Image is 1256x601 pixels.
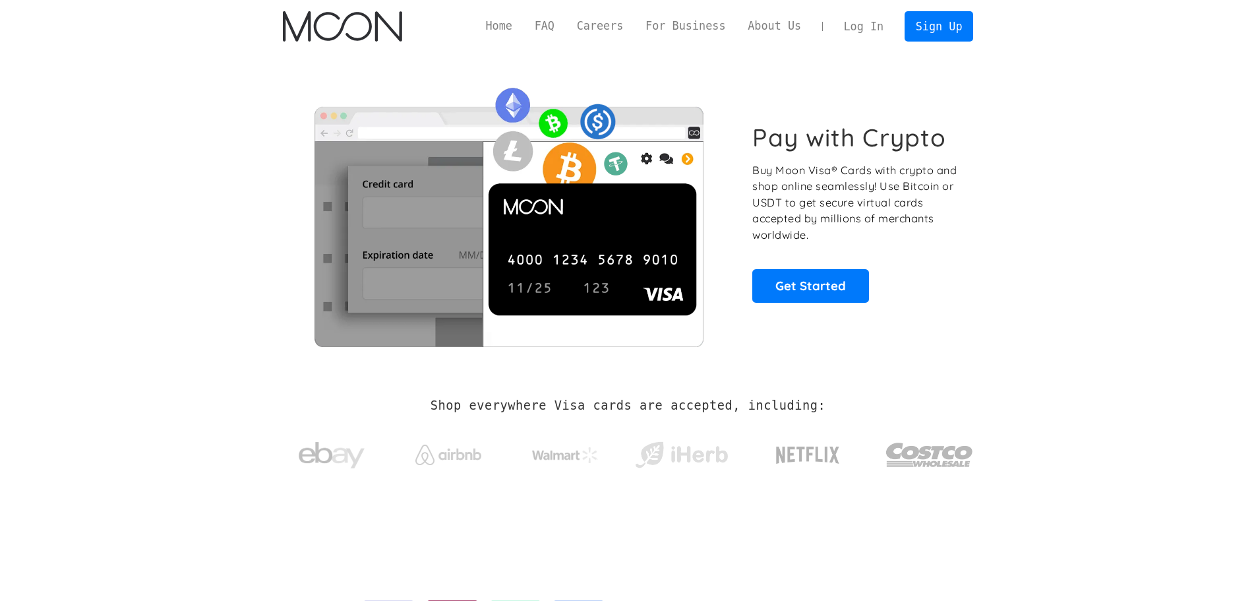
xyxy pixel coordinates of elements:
a: home [283,11,402,42]
a: Home [475,18,523,34]
img: Netflix [775,439,841,472]
a: Netflix [749,426,867,478]
a: Costco [885,417,974,486]
a: Careers [566,18,634,34]
a: About Us [736,18,812,34]
h2: Shop everywhere Visa cards are accepted, including: [431,398,825,413]
img: Moon Cards let you spend your crypto anywhere Visa is accepted. [283,79,734,346]
a: Get Started [752,269,869,302]
img: ebay [299,435,365,476]
img: iHerb [632,438,731,472]
img: Moon Logo [283,11,402,42]
a: ebay [283,422,381,483]
a: Sign Up [905,11,973,41]
a: iHerb [632,425,731,479]
p: Buy Moon Visa® Cards with crypto and shop online seamlessly! Use Bitcoin or USDT to get secure vi... [752,162,959,243]
h1: Pay with Crypto [752,123,946,152]
a: For Business [634,18,736,34]
a: FAQ [523,18,566,34]
img: Walmart [532,447,598,463]
a: Log In [833,12,895,41]
a: Walmart [516,434,614,470]
img: Airbnb [415,445,481,465]
img: Costco [885,430,974,480]
a: Airbnb [399,431,497,472]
